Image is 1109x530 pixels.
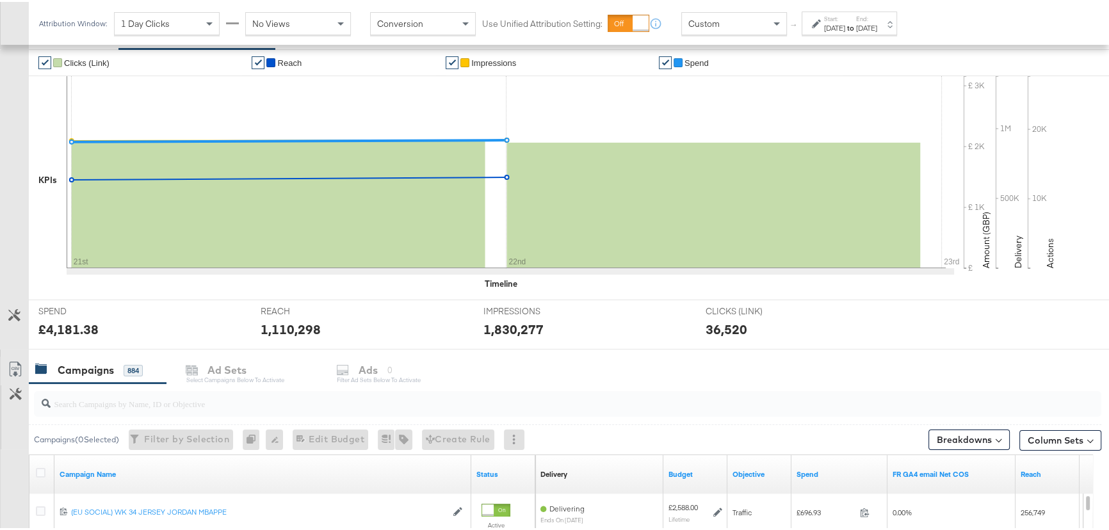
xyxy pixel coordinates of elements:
[252,54,264,67] a: ✔
[71,505,446,516] a: (EU SOCIAL) WK 34 JERSEY JORDAN MBAPPE
[124,363,143,374] div: 884
[540,515,585,522] sub: ends on [DATE]
[121,16,170,28] span: 1 Day Clicks
[893,506,912,515] span: 0.00%
[688,16,720,28] span: Custom
[668,467,722,478] a: The maximum amount you're willing to spend on your ads, on average each day or over the lifetime ...
[38,303,134,316] span: SPEND
[485,276,517,288] div: Timeline
[797,506,855,515] span: £696.93
[824,21,845,31] div: [DATE]
[684,56,709,66] span: Spend
[1019,428,1101,449] button: Column Sets
[1044,236,1056,266] text: Actions
[377,16,423,28] span: Conversion
[60,467,466,478] a: Your campaign name.
[549,502,585,511] span: Delivering
[261,303,357,316] span: REACH
[38,318,99,337] div: £4,181.38
[471,56,516,66] span: Impressions
[483,303,579,316] span: IMPRESSIONS
[1012,234,1024,266] text: Delivery
[446,54,458,67] a: ✔
[980,210,992,266] text: Amount (GBP)
[482,15,603,28] label: Use Unified Attribution Setting:
[668,513,690,521] sub: Lifetime
[856,21,877,31] div: [DATE]
[540,467,567,478] div: Delivery
[64,56,109,66] span: Clicks (Link)
[243,428,266,448] div: 0
[34,432,119,444] div: Campaigns ( 0 Selected)
[38,17,108,26] div: Attribution Window:
[261,318,321,337] div: 1,110,298
[733,506,752,515] span: Traffic
[1021,506,1045,515] span: 256,749
[58,361,114,376] div: Campaigns
[1021,467,1074,478] a: The number of people your ad was served to.
[797,467,882,478] a: The total amount spent to date.
[252,16,290,28] span: No Views
[928,428,1010,448] button: Breakdowns
[824,13,845,21] label: Start:
[540,467,567,478] a: Reflects the ability of your Ad Campaign to achieve delivery based on ad states, schedule and bud...
[706,318,747,337] div: 36,520
[38,172,57,184] div: KPIs
[706,303,802,316] span: CLICKS (LINK)
[856,13,877,21] label: End:
[483,318,544,337] div: 1,830,277
[893,467,1010,478] a: FR GA4 Net COS
[659,54,672,67] a: ✔
[38,54,51,67] a: ✔
[476,467,530,478] a: Shows the current state of your Ad Campaign.
[51,384,1005,409] input: Search Campaigns by Name, ID or Objective
[788,22,800,26] span: ↑
[277,56,302,66] span: Reach
[668,501,698,511] div: £2,588.00
[733,467,786,478] a: Your campaign's objective.
[482,519,510,527] label: Active
[845,21,856,31] strong: to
